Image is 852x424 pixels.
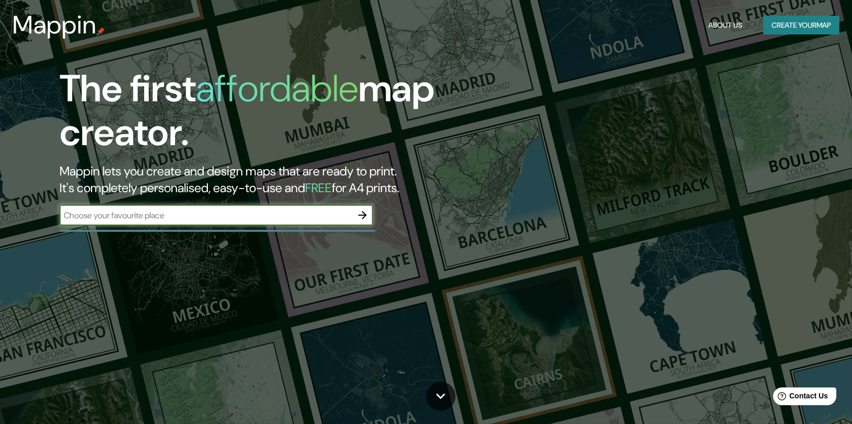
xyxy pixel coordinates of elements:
iframe: Help widget launcher [759,383,841,413]
button: Create yourmap [763,16,839,35]
h2: Mappin lets you create and design maps that are ready to print. It's completely personalised, eas... [60,163,486,196]
input: Choose your favourite place [60,209,352,221]
img: mappin-pin [97,27,105,36]
h5: FREE [305,180,332,196]
h1: affordable [196,64,358,113]
h1: The first map creator. [60,67,486,163]
h3: Mappin [13,10,97,40]
button: About Us [704,16,746,35]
